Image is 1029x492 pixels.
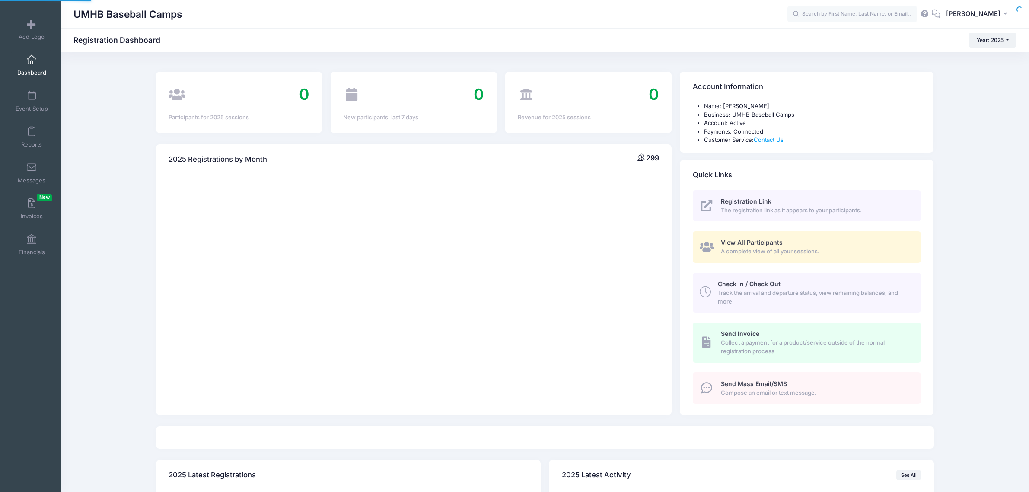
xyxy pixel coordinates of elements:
[754,136,784,143] a: Contact Us
[721,198,771,205] span: Registration Link
[718,280,781,288] span: Check In / Check Out
[977,37,1004,43] span: Year: 2025
[704,102,921,111] li: Name: [PERSON_NAME]
[11,194,52,224] a: InvoicesNew
[11,14,52,45] a: Add Logo
[693,231,921,263] a: View All Participants A complete view of all your sessions.
[73,4,182,24] h1: UMHB Baseball Camps
[19,249,45,256] span: Financials
[721,239,783,246] span: View All Participants
[518,113,659,122] div: Revenue for 2025 sessions
[721,247,911,256] span: A complete view of all your sessions.
[73,35,168,45] h1: Registration Dashboard
[969,33,1016,48] button: Year: 2025
[474,85,484,104] span: 0
[19,33,45,41] span: Add Logo
[649,85,659,104] span: 0
[21,141,42,148] span: Reports
[787,6,917,23] input: Search by First Name, Last Name, or Email...
[18,177,45,184] span: Messages
[16,105,48,112] span: Event Setup
[704,119,921,128] li: Account: Active
[721,206,911,215] span: The registration link as it appears to your participants.
[11,230,52,260] a: Financials
[21,213,43,220] span: Invoices
[11,86,52,116] a: Event Setup
[693,273,921,313] a: Check In / Check Out Track the arrival and departure status, view remaining balances, and more.
[693,163,732,187] h4: Quick Links
[343,113,484,122] div: New participants: last 7 days
[11,122,52,152] a: Reports
[169,113,309,122] div: Participants for 2025 sessions
[721,339,911,355] span: Collect a payment for a product/service outside of the normal registration process
[704,136,921,144] li: Customer Service:
[946,9,1000,19] span: [PERSON_NAME]
[693,372,921,404] a: Send Mass Email/SMS Compose an email or text message.
[562,463,631,488] h4: 2025 Latest Activity
[37,194,52,201] span: New
[17,69,46,77] span: Dashboard
[169,463,256,488] h4: 2025 Latest Registrations
[704,128,921,136] li: Payments: Connected
[718,289,911,306] span: Track the arrival and departure status, view remaining balances, and more.
[693,75,763,99] h4: Account Information
[693,190,921,222] a: Registration Link The registration link as it appears to your participants.
[721,380,787,387] span: Send Mass Email/SMS
[169,147,267,172] h4: 2025 Registrations by Month
[11,50,52,80] a: Dashboard
[940,4,1016,24] button: [PERSON_NAME]
[299,85,309,104] span: 0
[693,323,921,362] a: Send Invoice Collect a payment for a product/service outside of the normal registration process
[704,111,921,119] li: Business: UMHB Baseball Camps
[896,470,921,480] a: See All
[721,330,759,337] span: Send Invoice
[721,389,911,397] span: Compose an email or text message.
[646,153,659,162] span: 299
[11,158,52,188] a: Messages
